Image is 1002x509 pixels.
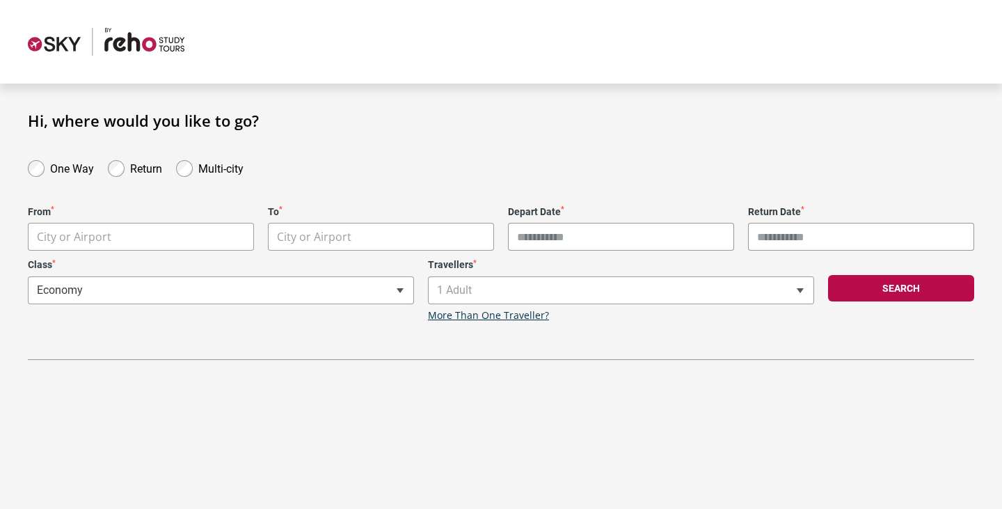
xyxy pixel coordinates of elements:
[268,206,494,218] label: To
[37,229,111,244] span: City or Airport
[277,229,351,244] span: City or Airport
[28,206,254,218] label: From
[268,223,494,251] span: City or Airport
[28,276,414,304] span: Economy
[28,259,414,271] label: Class
[429,277,813,304] span: 1 Adult
[29,224,253,251] span: City or Airport
[508,206,734,218] label: Depart Date
[28,223,254,251] span: City or Airport
[428,276,814,304] span: 1 Adult
[428,310,549,322] a: More Than One Traveller?
[28,111,974,130] h1: Hi, where would you like to go?
[50,159,94,175] label: One Way
[828,275,974,302] button: Search
[428,259,814,271] label: Travellers
[198,159,244,175] label: Multi-city
[130,159,162,175] label: Return
[748,206,974,218] label: Return Date
[29,277,413,304] span: Economy
[269,224,493,251] span: City or Airport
